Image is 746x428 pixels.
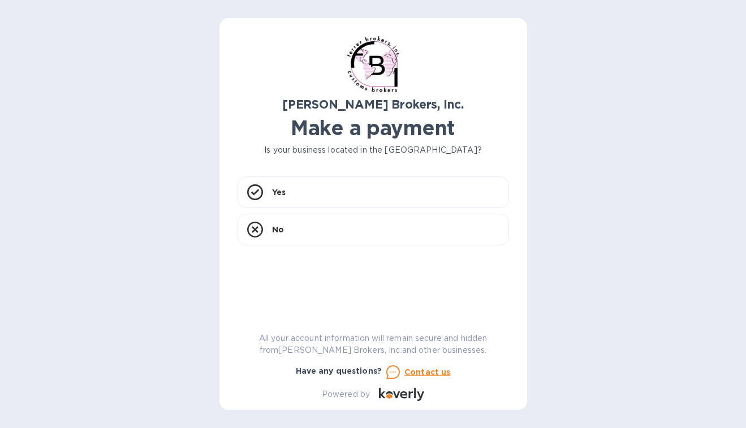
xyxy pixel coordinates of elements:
p: Powered by [322,388,370,400]
b: Have any questions? [296,366,382,375]
p: No [272,224,284,235]
u: Contact us [404,368,451,377]
p: Yes [272,187,286,198]
p: All your account information will remain secure and hidden from [PERSON_NAME] Brokers, Inc. and o... [238,332,509,356]
p: Is your business located in the [GEOGRAPHIC_DATA]? [238,144,509,156]
b: [PERSON_NAME] Brokers, Inc. [282,97,464,111]
h1: Make a payment [238,116,509,140]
